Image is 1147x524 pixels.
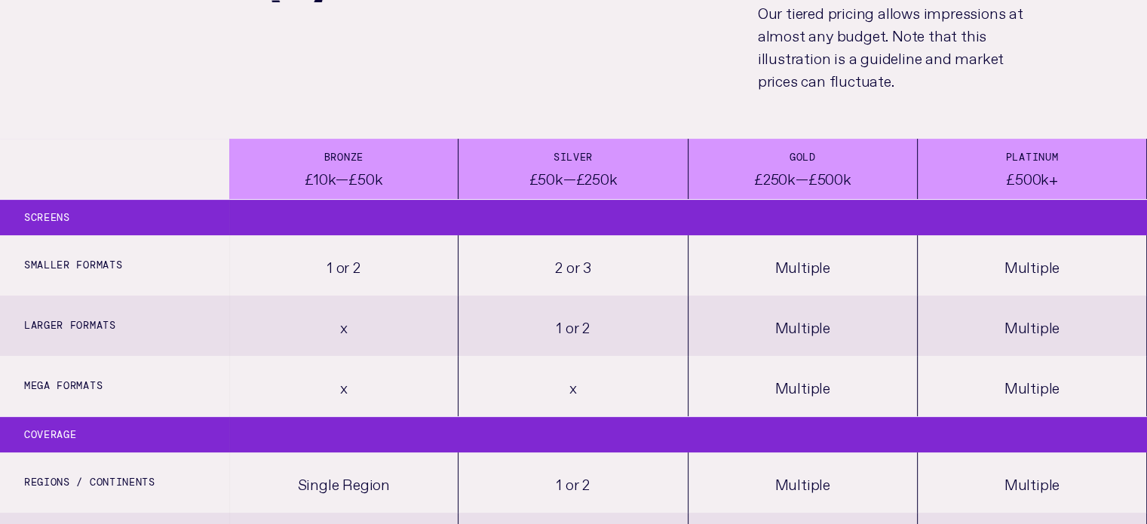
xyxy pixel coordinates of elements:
[689,235,918,296] div: Multiple
[458,235,688,296] div: 2 or 3
[1006,149,1058,166] div: Platinum
[229,235,458,296] div: 1 or 2
[529,149,617,166] div: Silver
[918,356,1147,416] div: Multiple
[689,296,918,356] div: Multiple
[754,166,851,188] div: £250k—£500k
[918,235,1147,296] div: Multiple
[305,149,382,166] div: Bronze
[529,166,617,188] div: £50k—£250k
[918,296,1147,356] div: Multiple
[305,166,382,188] div: £10k—£50k
[458,452,688,513] div: 1 or 2
[689,452,918,513] div: Multiple
[229,296,458,356] div: x
[689,356,918,416] div: Multiple
[229,356,458,416] div: x
[754,149,851,166] div: Gold
[458,296,688,356] div: 1 or 2
[918,452,1147,513] div: Multiple
[458,356,688,416] div: x
[1006,166,1058,188] div: £500k+
[229,452,458,513] div: Single Region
